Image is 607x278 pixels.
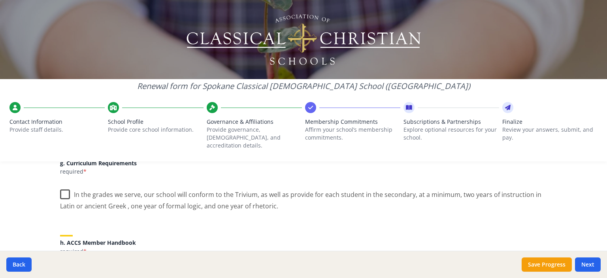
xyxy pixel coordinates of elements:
[60,248,547,255] p: required
[575,257,601,272] button: Next
[403,126,499,142] p: Explore optional resources for your school.
[60,168,547,176] p: required
[502,126,598,142] p: Review your answers, submit, and pay.
[305,126,400,142] p: Affirm your school’s membership commitments.
[60,184,547,211] label: In the grades we serve, our school will conform to the Trivium, as well as provide for each stude...
[9,118,105,126] span: Contact Information
[185,12,422,67] img: Logo
[9,126,105,134] p: Provide staff details.
[108,126,203,134] p: Provide core school information.
[522,257,572,272] button: Save Progress
[108,118,203,126] span: School Profile
[60,240,547,246] h5: h. ACCS Member Handbook
[305,118,400,126] span: Membership Commitments
[207,118,302,126] span: Governance & Affiliations
[502,118,598,126] span: Finalize
[207,126,302,149] p: Provide governance, [DEMOGRAPHIC_DATA], and accreditation details.
[6,257,32,272] button: Back
[403,118,499,126] span: Subscriptions & Partnerships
